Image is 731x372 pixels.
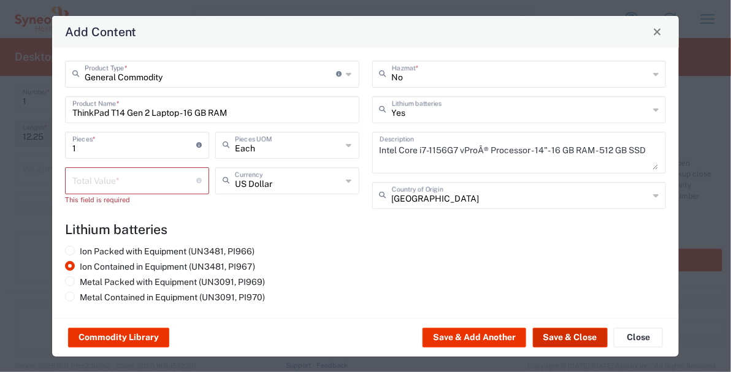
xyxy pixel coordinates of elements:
[65,261,255,272] label: Ion Contained in Equipment (UN3481, PI967)
[65,276,265,287] label: Metal Packed with Equipment (UN3091, PI969)
[65,292,265,303] label: Metal Contained in Equipment (UN3091, PI970)
[649,23,666,40] button: Close
[68,328,169,347] button: Commodity Library
[533,328,608,347] button: Save & Close
[614,328,663,347] button: Close
[65,194,209,205] div: This field is required
[65,246,255,257] label: Ion Packed with Equipment (UN3481, PI966)
[65,222,666,238] h4: Lithium batteries
[423,328,526,347] button: Save & Add Another
[65,23,137,40] h4: Add Content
